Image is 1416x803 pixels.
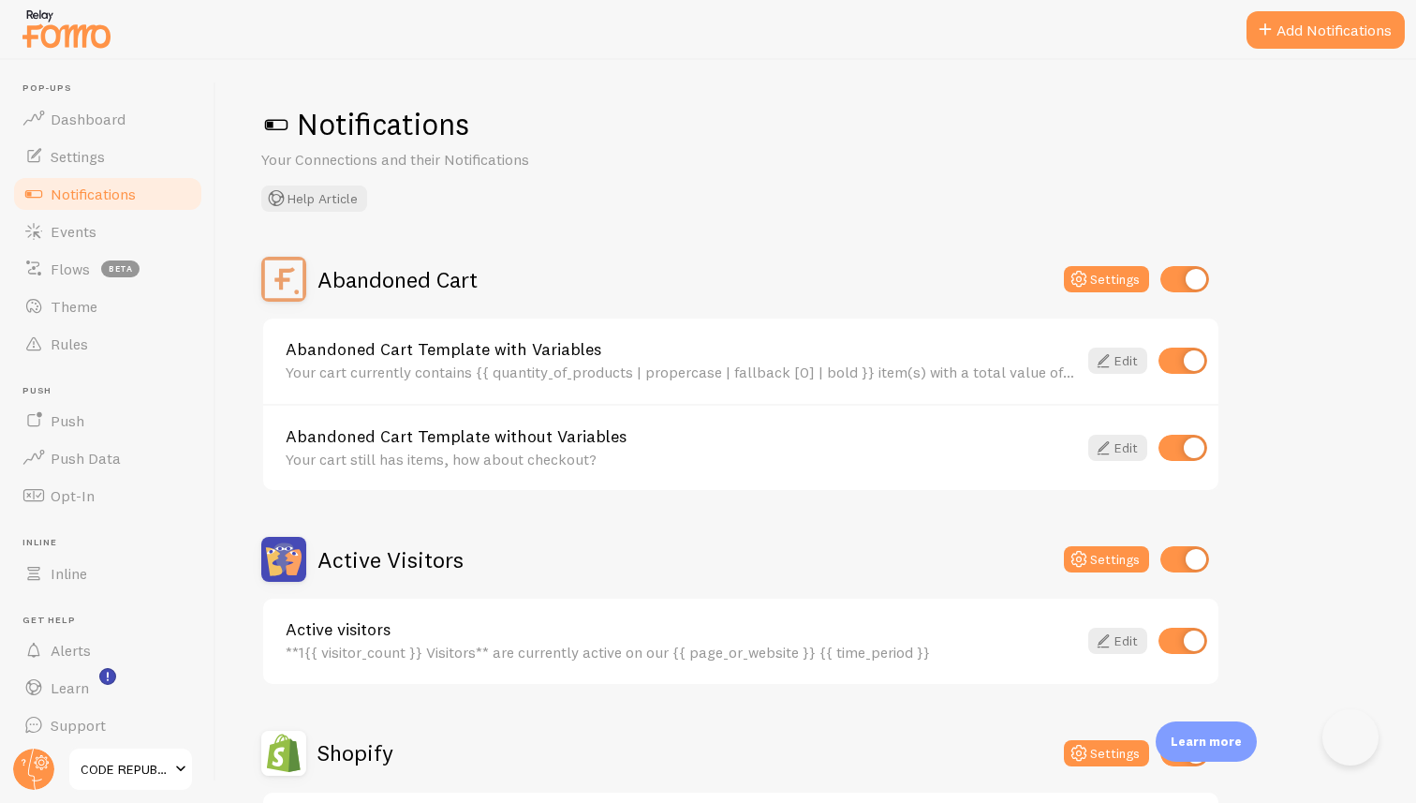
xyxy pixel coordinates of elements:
button: Settings [1064,266,1149,292]
span: Support [51,716,106,735]
a: Alerts [11,632,204,669]
a: Push Data [11,439,204,477]
a: Events [11,213,204,250]
a: Push [11,402,204,439]
a: Flows beta [11,250,204,288]
a: Notifications [11,175,204,213]
a: Edit [1088,348,1147,374]
a: Theme [11,288,204,325]
a: Inline [11,555,204,592]
a: Active visitors [286,621,1077,638]
span: Rules [51,335,88,353]
iframe: Help Scout Beacon - Open [1322,709,1379,766]
span: Flows [51,260,90,278]
svg: <p>Watch New Feature Tutorials!</p> [99,668,116,685]
span: Learn [51,678,89,697]
span: Theme [51,297,97,316]
h1: Notifications [261,105,1371,143]
span: Push [22,385,204,397]
span: beta [101,260,140,277]
a: Support [11,706,204,744]
a: Abandoned Cart Template with Variables [286,341,1077,358]
div: Learn more [1156,721,1257,762]
span: Push [51,411,84,430]
a: Rules [11,325,204,363]
a: Opt-In [11,477,204,514]
span: Get Help [22,615,204,627]
span: Inline [51,564,87,583]
span: Events [51,222,96,241]
span: Opt-In [51,486,95,505]
a: Abandoned Cart Template without Variables [286,428,1077,445]
a: Dashboard [11,100,204,138]
div: Your cart currently contains {{ quantity_of_products | propercase | fallback [0] | bold }} item(s... [286,364,1077,380]
span: Settings [51,147,105,166]
img: Abandoned Cart [261,257,306,302]
img: Shopify [261,731,306,776]
div: Your cart still has items, how about checkout? [286,451,1077,468]
p: Learn more [1171,733,1242,751]
a: Edit [1088,628,1147,654]
button: Settings [1064,740,1149,766]
img: Active Visitors [261,537,306,582]
a: Learn [11,669,204,706]
span: Notifications [51,185,136,203]
span: Push Data [51,449,121,468]
div: **1{{ visitor_count }} Visitors** are currently active on our {{ page_or_website }} {{ time_perio... [286,644,1077,661]
p: Your Connections and their Notifications [261,149,711,171]
a: CODE REPUBLIC [67,747,194,792]
span: Alerts [51,641,91,660]
a: Edit [1088,435,1147,461]
a: Settings [11,138,204,175]
span: Pop-ups [22,82,204,95]
h2: Active Visitors [317,545,464,574]
span: Inline [22,537,204,549]
button: Settings [1064,546,1149,573]
h2: Abandoned Cart [317,265,478,294]
h2: Shopify [317,738,393,767]
span: Dashboard [51,110,125,128]
button: Help Article [261,186,367,212]
img: fomo-relay-logo-orange.svg [20,5,113,52]
span: CODE REPUBLIC [81,758,170,781]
